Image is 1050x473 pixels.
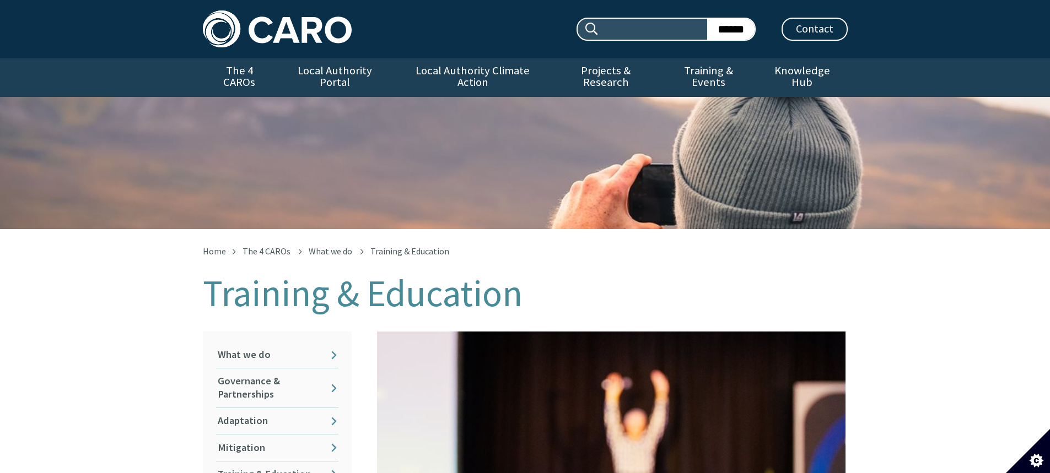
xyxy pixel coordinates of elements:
a: The 4 CAROs [203,58,276,97]
button: Set cookie preferences [1006,429,1050,473]
img: Caro logo [203,10,352,47]
a: Training & Events [660,58,757,97]
a: Home [203,246,226,257]
a: Knowledge Hub [757,58,847,97]
a: Governance & Partnerships [216,368,338,407]
a: Projects & Research [551,58,660,97]
a: What we do [216,342,338,368]
a: What we do [309,246,352,257]
a: Contact [782,18,848,41]
a: Local Authority Portal [276,58,394,97]
a: Mitigation [216,434,338,460]
a: The 4 CAROs [243,246,290,257]
span: Training & Education [370,246,449,257]
a: Local Authority Climate Action [394,58,551,97]
a: Adaptation [216,408,338,434]
h1: Training & Education [203,273,848,314]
